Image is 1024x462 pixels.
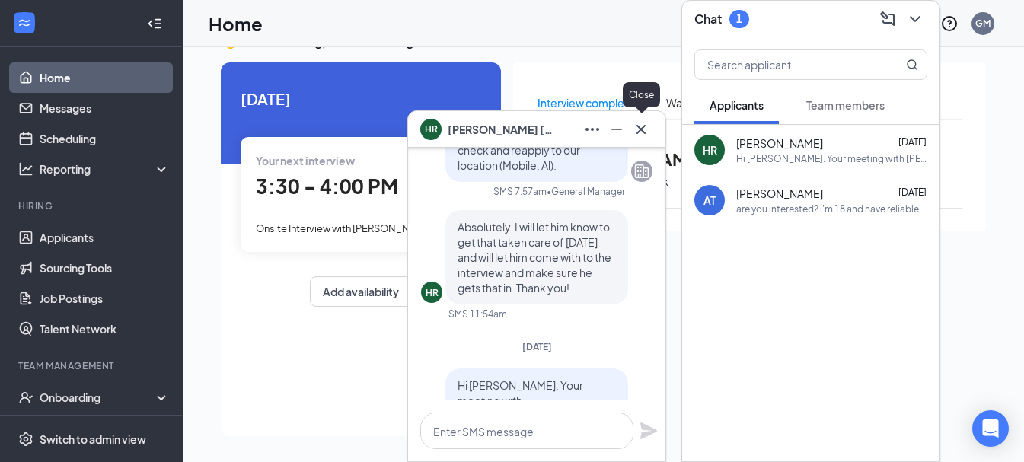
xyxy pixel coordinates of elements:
svg: Settings [18,432,33,447]
span: [PERSON_NAME] [736,186,823,201]
span: [DATE] [898,136,927,148]
div: HR [703,142,717,158]
div: Switch to admin view [40,432,146,447]
button: Ellipses [580,117,605,142]
div: Waiting for an interview [666,94,781,111]
button: Cross [629,117,653,142]
svg: MagnifyingGlass [906,59,918,71]
div: GM [975,17,991,30]
div: Reporting [40,161,171,177]
svg: Collapse [147,16,162,31]
span: [PERSON_NAME] [PERSON_NAME] [448,121,554,138]
button: ComposeMessage [876,7,900,31]
span: [PERSON_NAME] [736,135,823,151]
a: Sourcing Tools [40,253,170,283]
a: Team [40,413,170,443]
svg: ComposeMessage [879,10,897,28]
div: Close [623,82,660,107]
span: [DATE] [898,186,927,198]
svg: ChevronDown [906,10,924,28]
a: Applicants [40,222,170,253]
a: Scheduling [40,123,170,154]
a: Home [40,62,170,93]
div: Onboarding [40,390,157,405]
span: [DATE] [522,341,552,352]
div: 1 [736,12,742,25]
div: Team Management [18,359,167,372]
svg: Ellipses [583,120,601,139]
div: HR [426,286,439,299]
div: Open Intercom Messenger [972,410,1009,447]
h1: Home [209,11,263,37]
a: Talent Network [40,314,170,344]
span: [DATE] [241,87,481,110]
span: Applicants [710,98,764,112]
div: Hi [PERSON_NAME]. Your meeting with [PERSON_NAME]'s Mobile is confirmed. Date: [DATE] Time: 3:30 ... [736,152,927,165]
svg: Company [633,162,651,180]
button: Minimize [605,117,629,142]
div: SMS 11:54am [448,307,507,320]
button: ChevronDown [903,7,927,31]
svg: QuestionInfo [940,14,959,33]
svg: Plane [640,422,658,440]
a: Job Postings [40,283,170,314]
input: Search applicant [695,50,876,79]
svg: Cross [632,120,650,139]
svg: Analysis [18,161,33,177]
div: Hiring [18,199,167,212]
a: Messages [40,93,170,123]
span: Team members [806,98,885,112]
span: 3:30 - 4:00 PM [256,174,398,199]
div: are you interested? i'm 18 and have reliable transportation i can work night shifts and anytime o... [736,202,927,215]
div: SMS 7:57am [493,185,547,198]
h3: Chat [694,11,722,27]
svg: WorkstreamLogo [17,15,32,30]
div: AT [703,193,716,208]
span: • General Manager [547,185,625,198]
span: Onsite Interview with [PERSON_NAME] [256,222,433,234]
svg: Minimize [608,120,626,139]
svg: UserCheck [18,390,33,405]
span: Your next interview [256,154,355,167]
div: Interview completed [538,94,642,111]
span: Absolutely. I will let him know to get that taken care of [DATE] and will let him come with to th... [458,220,611,295]
button: Add availability [310,276,412,307]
